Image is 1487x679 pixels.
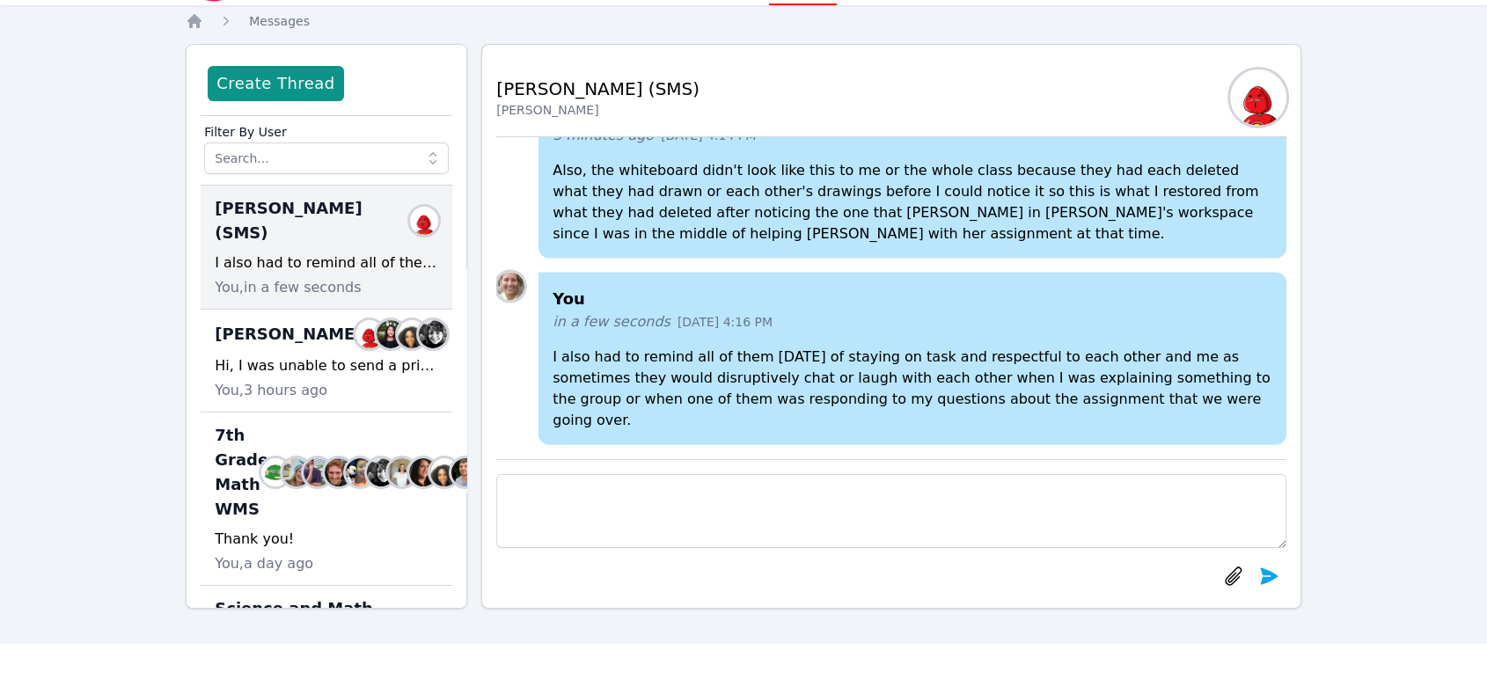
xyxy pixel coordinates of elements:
[678,313,773,331] span: [DATE] 4:16 PM
[215,252,438,274] div: I also had to remind all of them [DATE] of staying on task and respectful to each other and me as...
[355,320,384,348] img: Nicole Bennett
[451,458,480,486] img: Franco Uribe-Rheinbolt
[496,77,700,101] h2: [PERSON_NAME] (SMS)
[346,458,374,486] img: Peggy Koutas
[201,310,452,413] div: [PERSON_NAME]Nicole BennettTippayanawat TongvichitMichelle DupinCourtney MaherHi, I was unable to...
[186,12,1301,30] nav: Breadcrumb
[215,529,438,550] div: Thank you!
[377,320,405,348] img: Tippayanawat Tongvichit
[419,320,447,348] img: Courtney Maher
[410,207,438,235] img: Nicole Bennett
[215,553,313,574] span: You, a day ago
[215,322,362,347] span: [PERSON_NAME]
[496,273,524,301] img: Diana Andrade
[388,458,416,486] img: Adrinna Beltre
[201,413,452,586] div: 7th Grade Math WMSKaitlyn HallSarah SkonickiZachary D'EspositoVincent Astray-CanedaPeggy KoutasCo...
[304,458,332,486] img: Zachary D'Esposito
[215,355,438,376] div: Hi, I was unable to send a private message here to just the teacher in this messaging app. I'm no...
[367,458,395,486] img: Courtney Maher
[249,12,310,30] a: Messages
[282,458,311,486] img: Sarah Skonicki
[201,186,452,310] div: [PERSON_NAME] (SMS)Nicole BennettI also had to remind all of them [DATE] of staying on task and r...
[249,14,310,28] span: Messages
[204,142,449,174] input: Search...
[496,101,700,119] div: [PERSON_NAME]
[409,458,437,486] img: Jacqueline Judge
[553,347,1272,431] p: I also had to remind all of them [DATE] of staying on task and respectful to each other and me as...
[215,196,417,245] span: [PERSON_NAME] (SMS)
[204,116,449,142] label: Filter By User
[398,320,426,348] img: Michelle Dupin
[208,66,343,101] button: Create Thread
[325,458,353,486] img: Vincent Astray-Caneda
[215,380,327,401] span: You, 3 hours ago
[261,458,289,486] img: Kaitlyn Hall
[215,423,268,522] span: 7th Grade Math WMS
[215,277,361,298] span: You, in a few seconds
[553,311,670,332] span: in a few seconds
[553,287,1272,311] h4: You
[553,160,1272,245] p: Also, the whiteboard didn't look like this to me or the whole class because they had each deleted...
[430,458,458,486] img: Michelle Dupin
[1230,69,1286,126] img: Nicole Bennett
